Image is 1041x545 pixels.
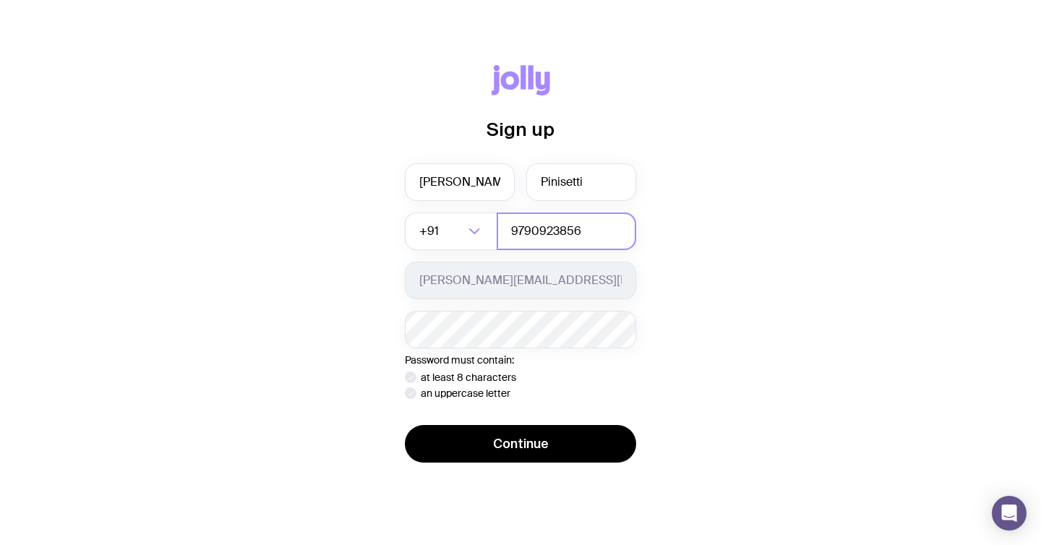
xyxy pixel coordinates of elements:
[497,213,636,250] input: 0400123456
[405,354,636,366] p: Password must contain:
[487,119,554,140] span: Sign up
[421,387,510,399] p: an uppercase letter
[405,262,636,299] input: you@email.com
[442,213,464,250] input: Search for option
[526,163,636,201] input: Last name
[405,163,515,201] input: First name
[493,435,549,452] span: Continue
[421,372,516,383] p: at least 8 characters
[405,213,497,250] div: Search for option
[992,496,1027,531] div: Open Intercom Messenger
[405,425,636,463] button: Continue
[419,213,442,250] span: +91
